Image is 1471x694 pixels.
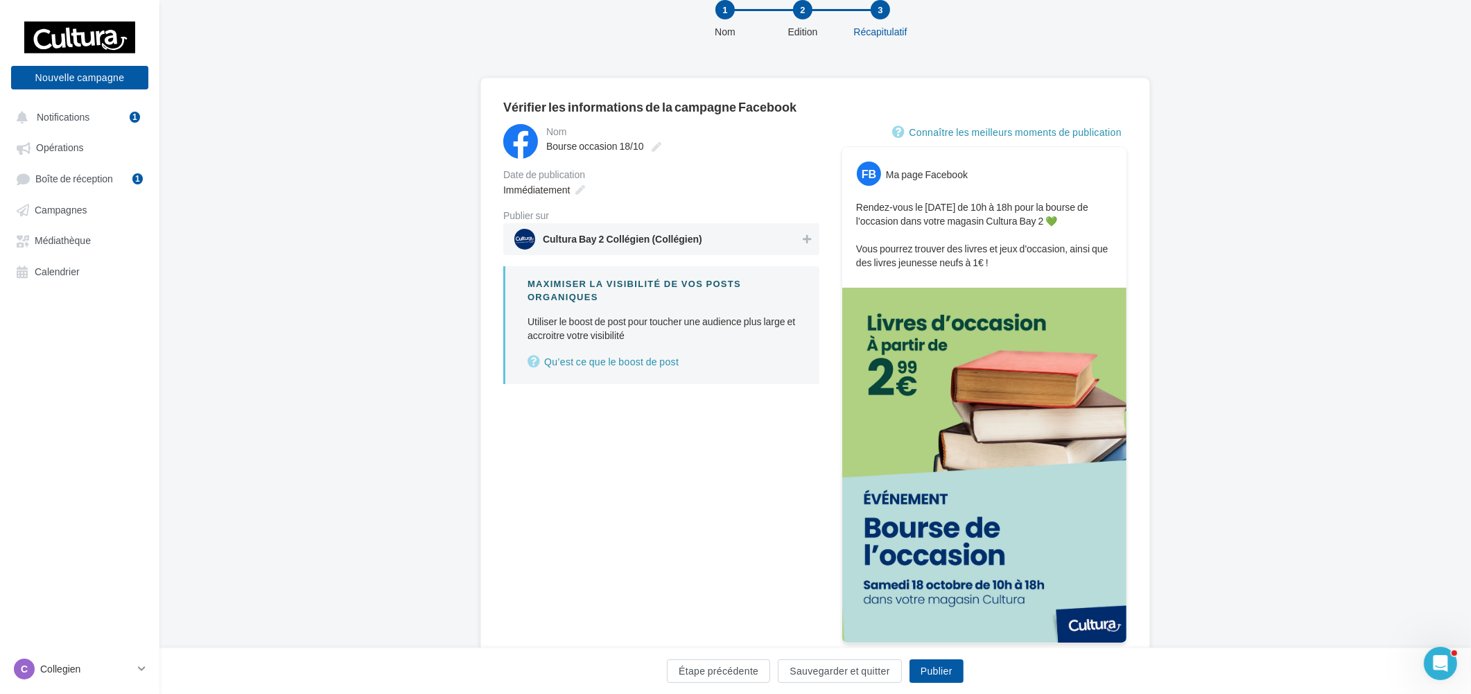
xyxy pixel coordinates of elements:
[681,25,769,39] div: Nom
[35,266,80,277] span: Calendrier
[546,127,817,137] div: Nom
[543,234,702,250] span: Cultura Bay 2 Collégien (Collégien)
[8,259,151,284] a: Calendrier
[8,166,151,191] a: Boîte de réception1
[892,124,1127,141] a: Connaître les meilleurs moments de publication
[1424,647,1457,680] iframe: Intercom live chat
[11,656,148,682] a: C Collegien
[857,162,881,186] div: FB
[8,197,151,222] a: Campagnes
[528,277,797,303] div: Maximiser la visibilité de vos posts organiques
[503,170,819,180] div: Date de publication
[528,315,797,342] p: Utiliser le boost de post pour toucher une audience plus large et accroitre votre visibilité
[40,662,132,676] p: Collegien
[132,173,143,184] div: 1
[503,184,570,196] span: Immédiatement
[11,66,148,89] button: Nouvelle campagne
[778,659,901,683] button: Sauvegarder et quitter
[21,662,28,676] span: C
[37,111,89,123] span: Notifications
[856,200,1113,270] p: Rendez-vous le [DATE] de 10h à 18h pour la bourse de l'occasion dans votre magasin Cultura Bay 2 ...
[836,25,925,39] div: Récapitulatif
[667,659,770,683] button: Étape précédente
[842,643,1127,661] div: La prévisualisation est non-contractuelle
[35,204,87,216] span: Campagnes
[130,112,140,123] div: 1
[35,235,91,247] span: Médiathèque
[886,168,968,182] div: Ma page Facebook
[546,140,644,152] span: Bourse occasion 18/10
[528,354,797,370] a: Qu’est ce que le boost de post
[8,227,151,252] a: Médiathèque
[8,104,146,129] button: Notifications 1
[909,659,964,683] button: Publier
[36,142,83,154] span: Opérations
[503,211,819,220] div: Publier sur
[758,25,847,39] div: Edition
[8,135,151,159] a: Opérations
[35,173,113,184] span: Boîte de réception
[503,101,1127,113] div: Vérifier les informations de la campagne Facebook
